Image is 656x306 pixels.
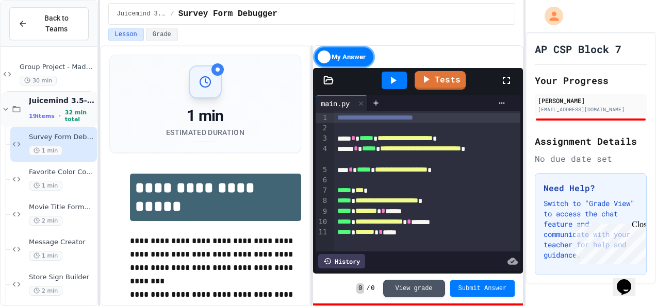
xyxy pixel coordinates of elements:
a: Tests [415,71,466,90]
span: • [59,112,61,120]
h1: AP CSP Block 7 [535,42,621,56]
span: Favorite Color Collector [29,168,95,177]
button: View grade [383,280,445,297]
div: History [318,254,365,268]
div: 5 [316,165,329,175]
button: Back to Teams [9,7,89,40]
span: Message Creator [29,238,95,247]
div: 1 [316,113,329,123]
div: 4 [316,144,329,165]
h3: Need Help? [544,182,638,194]
div: 3 [316,133,329,144]
div: [PERSON_NAME] [538,96,644,105]
div: 7 [316,185,329,196]
div: 10 [316,217,329,227]
span: 2 min [29,216,62,226]
p: Switch to "Grade View" to access the chat feature and communicate with your teacher for help and ... [544,198,638,260]
div: 2 [316,123,329,133]
div: 9 [316,207,329,217]
span: 0 [371,284,374,293]
span: Movie Title Formatter [29,203,95,212]
span: Back to Teams [34,13,80,35]
span: Juicemind 3.5-3.7 Exercises [29,96,95,105]
span: 0 [356,283,364,294]
span: 19 items [29,113,55,120]
span: Survey Form Debugger [29,133,95,142]
span: Group Project - Mad Libs [20,63,95,72]
div: main.py [316,95,368,111]
button: Grade [146,28,178,41]
span: / [366,284,370,293]
div: [EMAIL_ADDRESS][DOMAIN_NAME] [538,106,644,113]
span: Submit Answer [458,284,507,293]
div: Estimated Duration [166,127,244,138]
span: 1 min [29,251,62,261]
button: Submit Answer [450,280,515,297]
button: Lesson [108,28,144,41]
div: No due date set [535,152,647,165]
span: Store Sign Builder [29,273,95,282]
span: Juicemind 3.5-3.7 Exercises [117,10,167,18]
span: / [171,10,174,18]
div: Chat with us now!Close [4,4,71,65]
iframe: chat widget [613,265,646,296]
div: 11 [316,227,329,237]
span: 30 min [20,76,57,86]
span: 1 min [29,181,62,191]
div: 6 [316,175,329,185]
iframe: chat widget [570,220,646,264]
span: Survey Form Debugger [178,8,277,20]
span: 32 min total [65,109,95,123]
h2: Your Progress [535,73,647,88]
div: My Account [534,4,566,28]
div: main.py [316,98,355,109]
span: 1 min [29,146,62,156]
span: 2 min [29,286,62,296]
div: 8 [316,196,329,206]
div: 1 min [166,107,244,125]
h2: Assignment Details [535,134,647,148]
